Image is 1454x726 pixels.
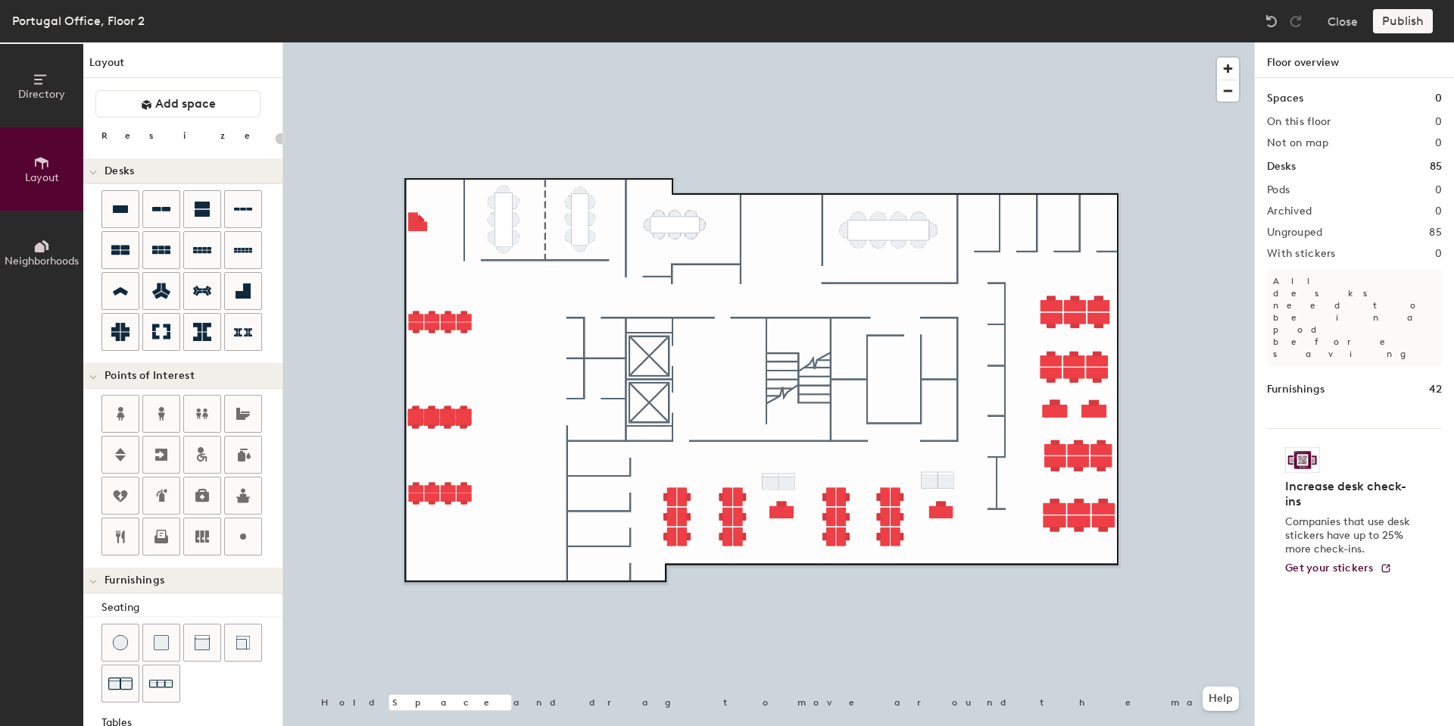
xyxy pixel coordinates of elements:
[1267,205,1312,217] h2: Archived
[105,165,134,177] span: Desks
[155,96,216,111] span: Add space
[1285,447,1320,473] img: Sticker logo
[1267,227,1323,239] h2: Ungrouped
[105,370,195,382] span: Points of Interest
[108,671,133,696] img: Couch (x2)
[1285,515,1415,556] p: Companies that use desk stickers have up to 25% more check-ins.
[101,665,139,703] button: Couch (x2)
[1267,137,1328,149] h2: Not on map
[1267,269,1442,366] p: All desks need to be in a pod before saving
[1435,137,1442,149] h2: 0
[113,635,128,650] img: Stool
[1328,9,1358,33] button: Close
[95,90,261,117] button: Add space
[1264,14,1279,29] img: Undo
[224,624,262,662] button: Couch (corner)
[1429,227,1442,239] h2: 85
[183,624,221,662] button: Couch (middle)
[1435,184,1442,196] h2: 0
[1267,158,1296,175] h1: Desks
[1435,205,1442,217] h2: 0
[12,11,145,30] div: Portugal Office, Floor 2
[1429,381,1442,398] h1: 42
[83,55,282,78] h1: Layout
[1435,90,1442,107] h1: 0
[18,88,65,101] span: Directory
[1203,687,1239,711] button: Help
[1435,116,1442,128] h2: 0
[142,624,180,662] button: Cushion
[236,635,251,650] img: Couch (corner)
[105,574,164,587] span: Furnishings
[1285,479,1415,509] h4: Increase desk check-ins
[1288,14,1303,29] img: Redo
[1267,90,1303,107] h1: Spaces
[1435,248,1442,260] h2: 0
[154,635,169,650] img: Cushion
[149,672,173,696] img: Couch (x3)
[101,624,139,662] button: Stool
[1255,42,1454,78] h1: Floor overview
[1285,562,1374,574] span: Get your stickers
[25,171,59,184] span: Layout
[1267,248,1336,260] h2: With stickers
[142,665,180,703] button: Couch (x3)
[1430,158,1442,175] h1: 85
[195,635,210,650] img: Couch (middle)
[5,255,79,268] span: Neighborhoods
[1267,184,1290,196] h2: Pods
[1267,381,1325,398] h1: Furnishings
[101,130,269,142] div: Resize
[101,599,282,616] div: Seating
[1285,562,1392,575] a: Get your stickers
[1267,116,1331,128] h2: On this floor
